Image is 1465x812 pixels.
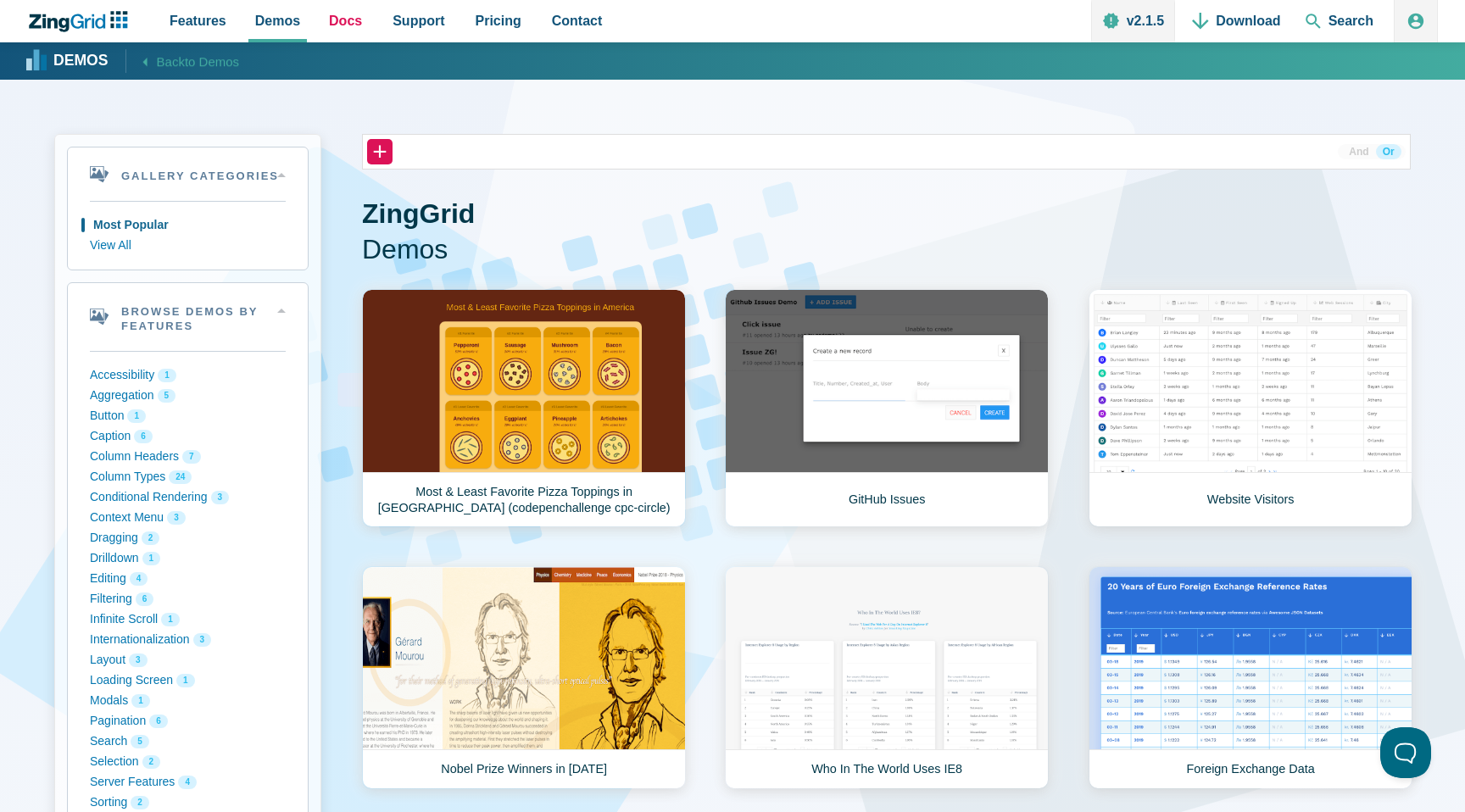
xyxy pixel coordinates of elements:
span: Support [393,9,444,32]
span: Pricing [476,9,521,32]
button: Filtering 6 [90,589,286,609]
span: Contact [552,9,603,32]
button: View All [90,236,286,256]
button: Most Popular [90,215,286,236]
button: Aggregation 5 [90,386,286,406]
button: Server Features 4 [90,772,286,793]
span: Back [157,51,240,72]
button: Button 1 [90,406,286,426]
span: to Demos [185,54,239,69]
button: Loading Screen 1 [90,670,286,691]
a: GitHub Issues [725,289,1049,527]
button: Editing 4 [90,569,286,589]
a: Backto Demos [125,49,240,72]
span: Features [170,9,226,32]
summary: Browse Demos By Features [68,283,308,351]
span: Docs [329,9,362,32]
a: Who In The World Uses IE8 [725,566,1049,789]
strong: Demos [53,53,109,69]
button: Dragging 2 [90,528,286,548]
button: Infinite Scroll 1 [90,609,286,630]
a: Website Visitors [1089,289,1412,527]
button: + [367,139,393,164]
button: Column Types 24 [90,467,286,487]
span: Demos [255,9,300,32]
button: Internationalization 3 [90,630,286,650]
button: Search 5 [90,731,286,752]
button: Context Menu 3 [90,508,286,528]
button: Selection 2 [90,752,286,772]
a: Most & Least Favorite Pizza Toppings in [GEOGRAPHIC_DATA] (codepenchallenge cpc-circle) [362,289,686,527]
button: Caption 6 [90,426,286,447]
button: Conditional Rendering 3 [90,487,286,508]
button: Or [1376,144,1401,159]
a: Demos [29,48,109,74]
summary: Gallery Categories [68,147,308,201]
span: Demos [362,232,1411,268]
button: And [1342,144,1375,159]
a: Nobel Prize Winners in [DATE] [362,566,686,789]
button: Column Headers 7 [90,447,286,467]
button: Layout 3 [90,650,286,670]
button: Pagination 6 [90,711,286,731]
a: ZingChart Logo. Click to return to the homepage [27,11,136,32]
button: Drilldown 1 [90,548,286,569]
button: Modals 1 [90,691,286,711]
iframe: Help Scout Beacon - Open [1380,727,1431,778]
button: Accessibility 1 [90,365,286,386]
strong: ZingGrid [362,198,475,229]
a: Foreign Exchange Data [1089,566,1412,789]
